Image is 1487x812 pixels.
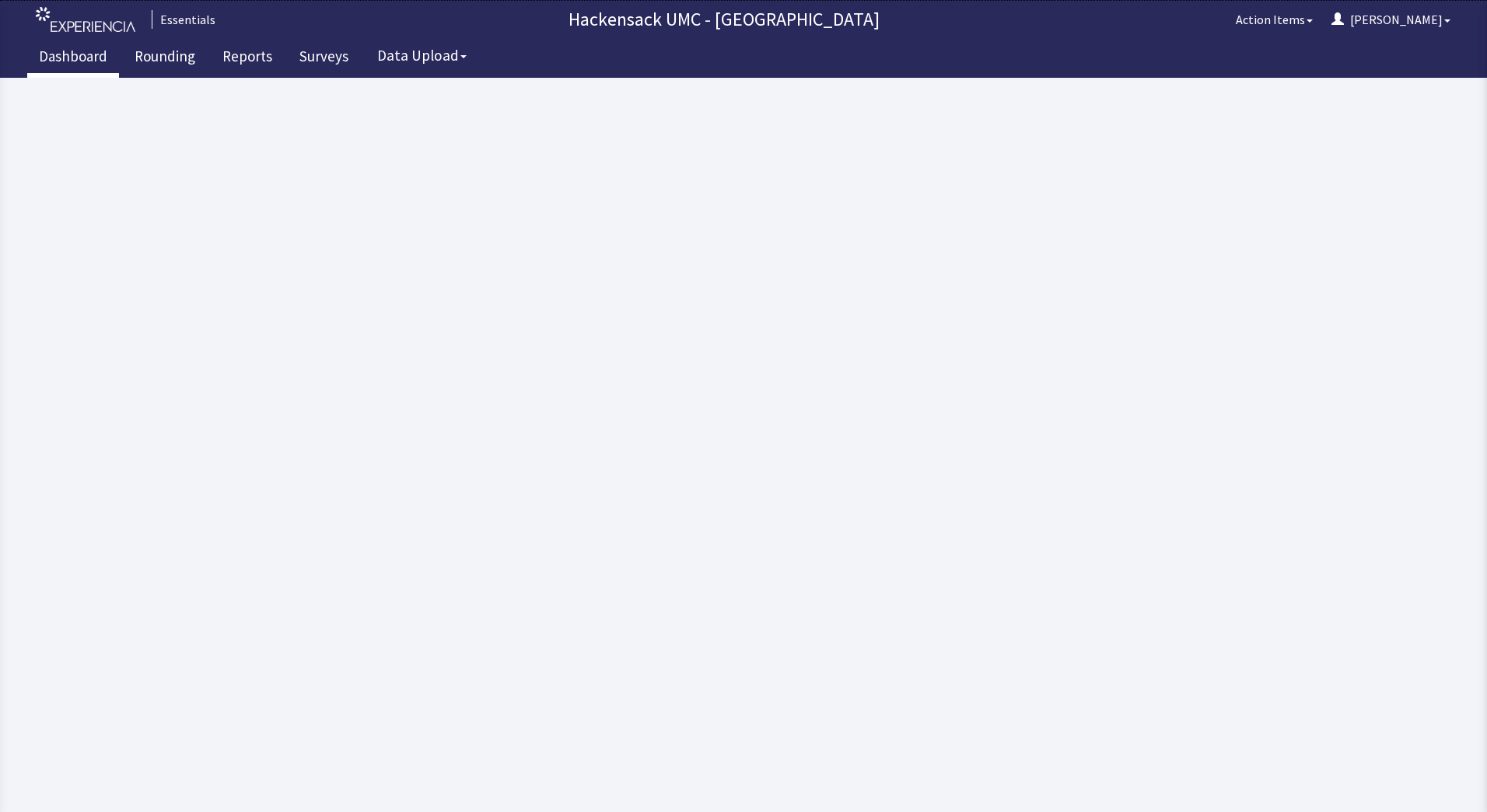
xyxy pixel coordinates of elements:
[1322,4,1460,35] button: [PERSON_NAME]
[222,7,1226,32] p: Hackensack UMC - [GEOGRAPHIC_DATA]
[123,39,207,78] a: Rounding
[368,41,476,70] button: Data Upload
[152,10,215,29] div: Essentials
[1226,4,1322,35] button: Action Items
[27,39,119,78] a: Dashboard
[36,7,135,33] img: experiencia_logo.png
[288,39,360,78] a: Surveys
[211,39,284,78] a: Reports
